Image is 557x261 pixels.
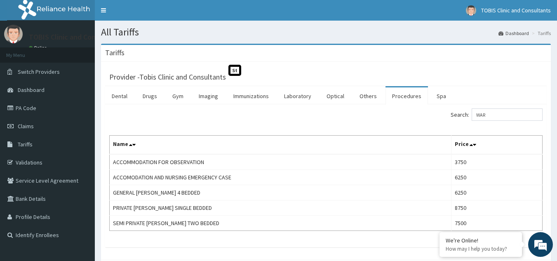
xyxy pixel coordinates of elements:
th: Name [110,136,451,155]
a: Drugs [136,87,164,105]
span: Tariffs [18,141,33,148]
span: Claims [18,122,34,130]
td: ACCOMODATION AND NURSING EMERGENCY CASE [110,170,451,185]
span: Switch Providers [18,68,60,75]
td: 7500 [451,216,543,231]
a: Others [353,87,383,105]
td: 3750 [451,154,543,170]
td: SEMI PRIVATE [PERSON_NAME] TWO BEDDED [110,216,451,231]
label: Search: [451,108,543,121]
h1: All Tariffs [101,27,551,38]
div: We're Online! [446,237,516,244]
span: TOBIS Clinic and Consultants [481,7,551,14]
td: ACCOMMODATION FOR OBSERVATION [110,154,451,170]
td: GENERAL [PERSON_NAME] 4 BEDDED [110,185,451,200]
td: 6250 [451,185,543,200]
th: Price [451,136,543,155]
img: User Image [466,5,476,16]
td: PRIVATE [PERSON_NAME] SINGLE BEDDED [110,200,451,216]
a: Optical [320,87,351,105]
td: 6250 [451,170,543,185]
a: Laboratory [277,87,318,105]
span: Dashboard [18,86,45,94]
a: Dashboard [498,30,529,37]
li: Tariffs [530,30,551,37]
input: Search: [472,108,543,121]
a: Imaging [192,87,225,105]
a: Online [29,45,49,51]
span: St [228,65,241,76]
a: Dental [105,87,134,105]
p: TOBIS Clinic and Consultants [29,33,122,41]
a: Spa [430,87,453,105]
img: User Image [4,25,23,43]
h3: Provider - Tobis Clinic and Consultants [109,73,226,81]
h3: Tariffs [105,49,125,56]
a: Gym [166,87,190,105]
a: Immunizations [227,87,275,105]
td: 8750 [451,200,543,216]
a: Procedures [385,87,428,105]
p: How may I help you today? [446,245,516,252]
